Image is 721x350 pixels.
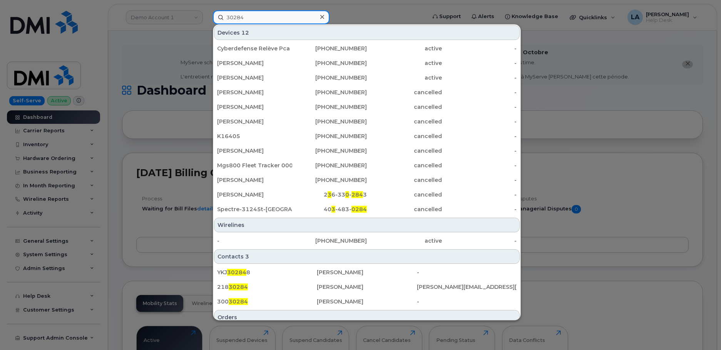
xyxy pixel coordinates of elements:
div: Mgs800 Fleet Tracker 0000421 [217,162,292,169]
div: - [442,118,517,125]
div: - [417,268,517,276]
div: - [442,59,517,67]
div: cancelled [367,205,442,213]
div: [PHONE_NUMBER] [292,45,367,52]
div: active [367,74,442,82]
a: [PERSON_NAME][PHONE_NUMBER]active- [214,71,520,85]
div: active [367,59,442,67]
a: [PERSON_NAME][PHONE_NUMBER]active- [214,56,520,70]
span: 0 [345,191,349,198]
div: [PHONE_NUMBER] [292,74,367,82]
a: Spectre-31245t-[GEOGRAPHIC_DATA] .403-483-0284cancelled- [214,202,520,216]
a: Mgs800 Fleet Tracker 0000421[PHONE_NUMBER]cancelled- [214,158,520,172]
div: - [442,147,517,155]
div: Cyberdefense Relève Pca [217,45,292,52]
div: Spectre-31245t-[GEOGRAPHIC_DATA] . [217,205,292,213]
div: cancelled [367,162,442,169]
span: 30284 [229,283,248,290]
div: YKJ 8 [217,268,317,276]
span: 284 [351,191,363,198]
div: - [417,298,517,305]
div: - [442,237,517,245]
a: [PERSON_NAME][PHONE_NUMBER]cancelled- [214,85,520,99]
div: - [442,74,517,82]
div: [PHONE_NUMBER] [292,59,367,67]
a: [PERSON_NAME][PHONE_NUMBER]cancelled- [214,173,520,187]
div: 300 [217,298,317,305]
div: K16405 [217,132,292,140]
div: cancelled [367,176,442,184]
div: Orders [214,310,520,325]
div: 218 [217,283,317,291]
div: [PERSON_NAME] [217,118,292,125]
span: 0284 [351,206,367,213]
a: Cyberdefense Relève Pca[PHONE_NUMBER]active- [214,42,520,55]
div: [PHONE_NUMBER] [292,103,367,111]
div: [PERSON_NAME] [317,283,417,291]
div: [PERSON_NAME] [317,268,417,276]
span: 3 [328,191,331,198]
div: 40 -483- [292,205,367,213]
div: - [217,237,292,245]
div: - [442,45,517,52]
div: - [442,132,517,140]
div: - [442,88,517,96]
div: Devices [214,25,520,40]
div: - [442,103,517,111]
a: 30030284[PERSON_NAME]- [214,295,520,308]
span: 3 [245,253,249,260]
div: [PERSON_NAME] [217,191,292,198]
div: [PERSON_NAME] [217,74,292,82]
div: - [442,162,517,169]
div: [PERSON_NAME] [217,59,292,67]
a: [PERSON_NAME]236-330-2843cancelled- [214,188,520,202]
div: [PHONE_NUMBER] [292,162,367,169]
span: 3 [331,206,335,213]
div: - [442,205,517,213]
div: [PERSON_NAME] [217,88,292,96]
div: cancelled [367,147,442,155]
div: cancelled [367,103,442,111]
div: [PHONE_NUMBER] [292,147,367,155]
div: Contacts [214,249,520,264]
div: cancelled [367,118,442,125]
div: [PHONE_NUMBER] [292,132,367,140]
div: cancelled [367,132,442,140]
div: [PERSON_NAME] [317,298,417,305]
a: [PERSON_NAME][PHONE_NUMBER]cancelled- [214,115,520,128]
div: active [367,45,442,52]
a: YKJ302848[PERSON_NAME]- [214,265,520,279]
a: K16405[PHONE_NUMBER]cancelled- [214,129,520,143]
div: - [442,191,517,198]
div: [PERSON_NAME] [217,176,292,184]
div: cancelled [367,88,442,96]
span: 30284 [229,298,248,305]
div: Wirelines [214,218,520,232]
div: - [442,176,517,184]
div: [PERSON_NAME] [217,147,292,155]
a: 21830284[PERSON_NAME][PERSON_NAME][EMAIL_ADDRESS][DOMAIN_NAME] [214,280,520,294]
a: [PERSON_NAME][PHONE_NUMBER]cancelled- [214,144,520,158]
div: [PHONE_NUMBER] [292,118,367,125]
div: [PERSON_NAME][EMAIL_ADDRESS][DOMAIN_NAME] [417,283,517,291]
div: active [367,237,442,245]
span: 30284 [227,269,246,276]
div: [PHONE_NUMBER] [292,237,367,245]
a: -[PHONE_NUMBER]active- [214,234,520,248]
span: 12 [241,29,249,37]
div: 2 6-33 - 3 [292,191,367,198]
div: [PERSON_NAME] [217,103,292,111]
a: [PERSON_NAME][PHONE_NUMBER]cancelled- [214,100,520,114]
div: [PHONE_NUMBER] [292,88,367,96]
div: cancelled [367,191,442,198]
div: [PHONE_NUMBER] [292,176,367,184]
